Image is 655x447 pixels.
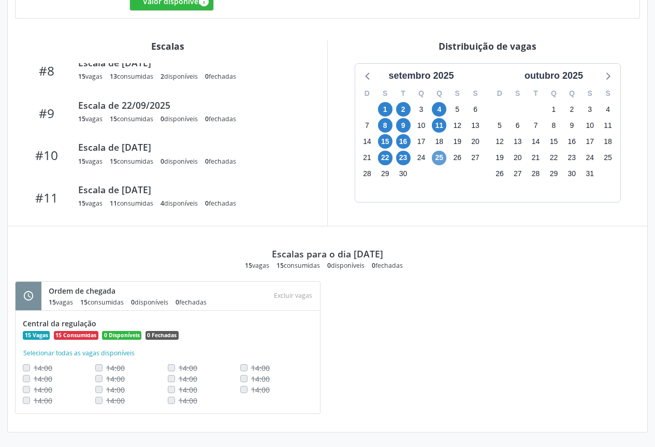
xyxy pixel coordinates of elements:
[529,118,543,133] span: terça-feira, 7 de outubro de 2025
[78,184,306,195] div: Escala de [DATE]
[414,151,428,165] span: quarta-feira, 24 de setembro de 2025
[432,118,446,133] span: quinta-feira, 11 de setembro de 2025
[78,157,103,166] div: vagas
[131,298,135,307] span: 0
[396,118,411,133] span: terça-feira, 9 de setembro de 2025
[546,102,561,117] span: quarta-feira, 1 de outubro de 2025
[78,199,103,208] div: vagas
[161,157,164,166] span: 0
[511,167,525,181] span: segunda-feira, 27 de outubro de 2025
[110,157,153,166] div: consumidas
[583,134,597,149] span: sexta-feira, 17 de outubro de 2025
[378,134,392,149] span: segunda-feira, 15 de setembro de 2025
[205,72,236,81] div: fechadas
[583,118,597,133] span: sexta-feira, 10 de outubro de 2025
[581,85,599,102] div: S
[161,199,164,208] span: 4
[396,167,411,181] span: terça-feira, 30 de setembro de 2025
[161,114,164,123] span: 0
[563,85,581,102] div: Q
[110,199,153,208] div: consumidas
[54,331,98,340] span: 15 Consumidas
[378,118,392,133] span: segunda-feira, 8 de setembro de 2025
[529,167,543,181] span: terça-feira, 28 de outubro de 2025
[34,374,52,384] span: Não é possivel realocar uma vaga consumida
[545,85,563,102] div: Q
[546,167,561,181] span: quarta-feira, 29 de outubro de 2025
[161,157,198,166] div: disponíveis
[511,134,525,149] span: segunda-feira, 13 de outubro de 2025
[467,85,485,102] div: S
[251,363,270,373] span: Não é possivel realocar uma vaga consumida
[601,151,615,165] span: sábado, 25 de outubro de 2025
[15,40,320,52] div: Escalas
[492,118,507,133] span: domingo, 5 de outubro de 2025
[468,118,483,133] span: sábado, 13 de setembro de 2025
[601,102,615,117] span: sábado, 4 de outubro de 2025
[414,134,428,149] span: quarta-feira, 17 de setembro de 2025
[529,151,543,165] span: terça-feira, 21 de outubro de 2025
[583,102,597,117] span: sexta-feira, 3 de outubro de 2025
[80,298,88,307] span: 15
[564,167,579,181] span: quinta-feira, 30 de outubro de 2025
[161,114,198,123] div: disponíveis
[468,151,483,165] span: sábado, 27 de setembro de 2025
[335,40,640,52] div: Distribuição de vagas
[110,157,117,166] span: 15
[78,99,306,111] div: Escala de 22/09/2025
[22,63,71,78] div: #8
[131,298,168,307] div: disponíveis
[80,298,124,307] div: consumidas
[179,363,197,373] span: Não é possivel realocar uma vaga consumida
[78,72,85,81] span: 15
[245,261,269,270] div: vagas
[432,151,446,165] span: quinta-feira, 25 de setembro de 2025
[396,102,411,117] span: terça-feira, 2 de setembro de 2025
[251,374,270,384] span: Não é possivel realocar uma vaga consumida
[22,190,71,205] div: #11
[430,85,448,102] div: Q
[360,118,374,133] span: domingo, 7 de setembro de 2025
[450,134,464,149] span: sexta-feira, 19 de setembro de 2025
[270,289,316,303] div: Escolha as vagas para excluir
[106,385,125,395] span: Não é possivel realocar uma vaga consumida
[251,385,270,395] span: Não é possivel realocar uma vaga consumida
[376,85,394,102] div: S
[396,151,411,165] span: terça-feira, 23 de setembro de 2025
[360,167,374,181] span: domingo, 28 de setembro de 2025
[412,85,430,102] div: Q
[272,248,383,259] div: Escalas para o dia [DATE]
[546,134,561,149] span: quarta-feira, 15 de outubro de 2025
[276,261,284,270] span: 15
[564,102,579,117] span: quinta-feira, 2 de outubro de 2025
[205,72,209,81] span: 0
[161,72,164,81] span: 2
[394,85,412,102] div: T
[34,385,52,395] span: Não é possivel realocar uma vaga consumida
[583,167,597,181] span: sexta-feira, 31 de outubro de 2025
[360,151,374,165] span: domingo, 21 de setembro de 2025
[599,85,617,102] div: S
[110,114,117,123] span: 15
[432,134,446,149] span: quinta-feira, 18 de setembro de 2025
[378,102,392,117] span: segunda-feira, 1 de setembro de 2025
[205,199,236,208] div: fechadas
[23,331,50,340] span: 15 Vagas
[520,69,587,83] div: outubro 2025
[511,151,525,165] span: segunda-feira, 20 de outubro de 2025
[205,157,236,166] div: fechadas
[450,118,464,133] span: sexta-feira, 12 de setembro de 2025
[492,167,507,181] span: domingo, 26 de outubro de 2025
[450,102,464,117] span: sexta-feira, 5 de setembro de 2025
[49,298,73,307] div: vagas
[145,331,179,340] span: 0 Fechadas
[378,167,392,181] span: segunda-feira, 29 de setembro de 2025
[22,148,71,163] div: #10
[492,134,507,149] span: domingo, 12 de outubro de 2025
[245,261,252,270] span: 15
[583,151,597,165] span: sexta-feira, 24 de outubro de 2025
[23,348,135,358] button: Selecionar todas as vagas disponíveis
[102,331,141,340] span: 0 Disponíveis
[110,72,153,81] div: consumidas
[176,298,179,307] span: 0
